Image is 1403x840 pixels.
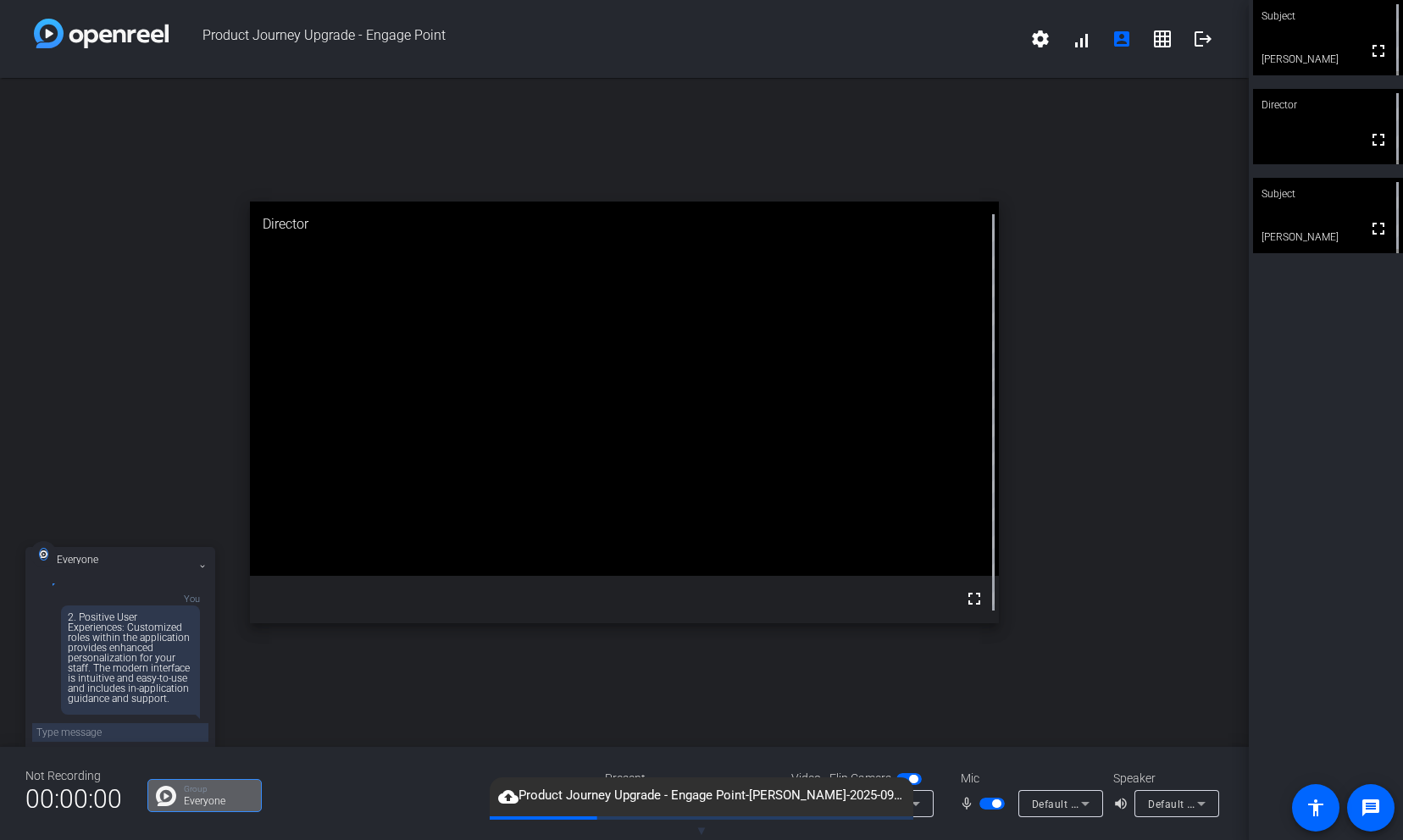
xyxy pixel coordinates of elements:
mat-icon: grid_on [1152,29,1173,49]
mat-icon: mic_none [959,793,979,814]
span: Product Journey Upgrade - Engage Point [169,19,1020,59]
span: Video [791,770,821,787]
p: You [61,594,200,604]
mat-icon: volume_up [1113,793,1134,814]
h3: Everyone [57,555,125,564]
mat-icon: fullscreen [1368,218,1389,239]
img: Chat Icon [156,786,176,806]
p: Group [184,785,252,793]
mat-icon: accessibility [1306,798,1326,818]
p: Everyone [184,796,252,806]
img: all-white.svg [39,548,48,561]
mat-icon: logout [1193,29,1213,49]
mat-icon: fullscreen [964,589,984,609]
span: Product Journey Upgrade - Engage Point-[PERSON_NAME]-2025-09-05-14-12-56-676-0.webm [490,786,913,806]
mat-icon: settings [1030,29,1051,49]
mat-icon: fullscreen [1368,130,1389,150]
div: Subject [1253,178,1403,210]
button: signal_cellular_alt [1061,19,1101,59]
span: Flip Camera [829,770,892,787]
mat-icon: cloud_upload [498,787,518,807]
div: Director [250,202,999,247]
div: Not Recording [25,767,122,785]
mat-icon: account_box [1112,29,1132,49]
img: white-gradient.svg [34,19,169,48]
span: ▼ [696,823,708,838]
div: 2. Positive User Experiences: Customized roles within the application provides enhanced personali... [68,612,193,704]
div: Speaker [1113,770,1215,787]
span: Default - Microphone Array (3- Realtek High Definition Audio(SST)) [1032,797,1361,810]
mat-icon: message [1361,798,1381,818]
mat-icon: fullscreen [1368,41,1389,61]
div: Mic [944,770,1113,787]
span: 00:00:00 [25,778,122,820]
div: Director [1253,89,1403,121]
div: Present [605,770,774,787]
